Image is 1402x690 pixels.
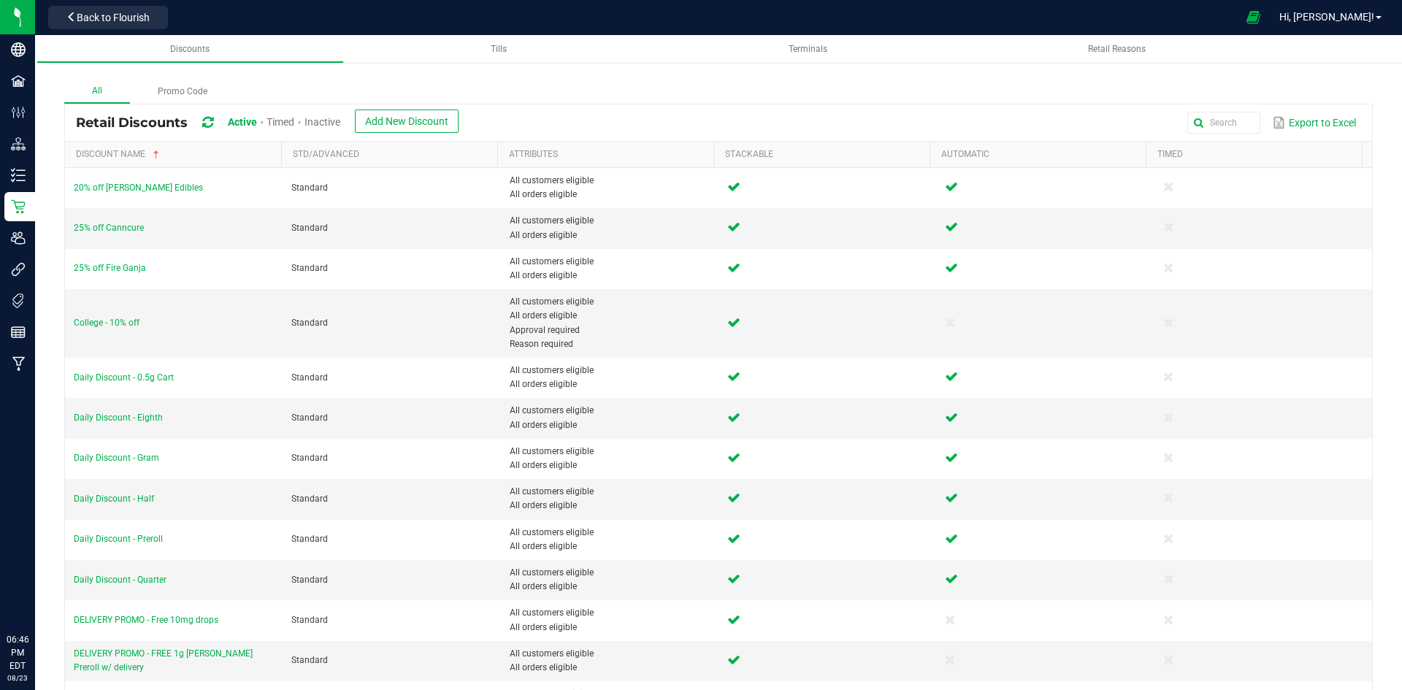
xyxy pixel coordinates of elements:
span: Standard [291,615,328,625]
inline-svg: Facilities [11,74,26,88]
span: All customers eligible [510,214,710,228]
inline-svg: Distribution [11,137,26,151]
input: Search [1187,112,1260,134]
span: 25% off Canncure [74,223,144,233]
span: All orders eligible [510,540,710,553]
span: Daily Discount - Eighth [74,413,163,423]
span: Standard [291,183,328,193]
span: All orders eligible [510,580,710,594]
span: DELIVERY PROMO - FREE 1g [PERSON_NAME] Preroll w/ delivery [74,648,253,672]
a: AutomaticSortable [941,149,1140,161]
inline-svg: Retail [11,199,26,214]
span: Standard [291,534,328,544]
span: Approval required [510,323,710,337]
inline-svg: Integrations [11,262,26,277]
span: Reason required [510,337,710,351]
span: All orders eligible [510,621,710,635]
span: Timed [267,116,294,128]
button: Export to Excel [1269,110,1360,135]
inline-svg: Company [11,42,26,57]
span: Standard [291,413,328,423]
span: All customers eligible [510,364,710,377]
inline-svg: Configuration [11,105,26,120]
span: All customers eligible [510,404,710,418]
span: All orders eligible [510,418,710,432]
p: 08/23 [7,672,28,683]
a: TimedSortable [1157,149,1356,161]
a: Std/AdvancedSortable [293,149,491,161]
span: Daily Discount - Preroll [74,534,163,544]
inline-svg: Tags [11,294,26,308]
span: Daily Discount - Quarter [74,575,166,585]
span: College - 10% off [74,318,139,328]
span: Standard [291,223,328,233]
a: AttributesSortable [509,149,708,161]
span: Daily Discount - Half [74,494,154,504]
iframe: Resource center [15,573,58,617]
span: All orders eligible [510,229,710,242]
inline-svg: Manufacturing [11,356,26,371]
span: All orders eligible [510,459,710,472]
span: Hi, [PERSON_NAME]! [1279,11,1374,23]
span: All customers eligible [510,566,710,580]
inline-svg: Reports [11,325,26,340]
span: Standard [291,575,328,585]
span: All orders eligible [510,188,710,202]
inline-svg: Inventory [11,168,26,183]
label: Promo Code [130,80,235,103]
span: Tills [491,44,507,54]
inline-svg: Users [11,231,26,245]
span: All customers eligible [510,445,710,459]
span: Add New Discount [365,115,448,127]
span: Daily Discount - Gram [74,453,159,463]
span: Terminals [789,44,827,54]
span: All customers eligible [510,485,710,499]
span: Standard [291,494,328,504]
span: All customers eligible [510,295,710,309]
span: Open Ecommerce Menu [1237,3,1270,31]
span: Inactive [304,116,340,128]
span: Back to Flourish [77,12,150,23]
span: Standard [291,263,328,273]
span: Standard [291,655,328,665]
span: All customers eligible [510,526,710,540]
span: All customers eligible [510,647,710,661]
label: All [64,80,130,104]
span: All orders eligible [510,309,710,323]
button: Add New Discount [355,110,459,133]
span: All orders eligible [510,269,710,283]
span: All orders eligible [510,377,710,391]
span: Sortable [150,149,162,161]
div: Retail Discounts [76,110,470,137]
span: All customers eligible [510,174,710,188]
span: Retail Reasons [1088,44,1146,54]
span: Active [228,116,257,128]
span: Standard [291,318,328,328]
a: Discount NameSortable [76,149,275,161]
a: StackableSortable [725,149,924,161]
span: All customers eligible [510,255,710,269]
span: 25% off Fire Ganja [74,263,146,273]
span: Standard [291,453,328,463]
button: Back to Flourish [48,6,168,29]
span: Standard [291,372,328,383]
span: Daily Discount - 0.5g Cart [74,372,174,383]
span: All orders eligible [510,661,710,675]
span: 20% off [PERSON_NAME] Edibles [74,183,203,193]
span: DELIVERY PROMO - Free 10mg drops [74,615,218,625]
p: 06:46 PM EDT [7,633,28,672]
span: All orders eligible [510,499,710,513]
span: Discounts [170,44,210,54]
span: All customers eligible [510,606,710,620]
